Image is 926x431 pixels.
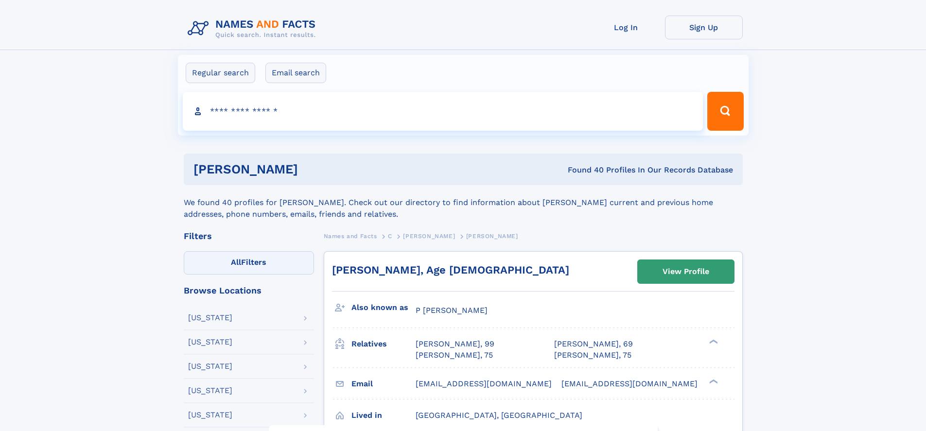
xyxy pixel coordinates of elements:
input: search input [183,92,703,131]
div: Browse Locations [184,286,314,295]
div: Found 40 Profiles In Our Records Database [433,165,733,175]
a: [PERSON_NAME], Age [DEMOGRAPHIC_DATA] [332,264,569,276]
div: [US_STATE] [188,387,232,395]
span: [PERSON_NAME] [403,233,455,240]
span: [GEOGRAPHIC_DATA], [GEOGRAPHIC_DATA] [416,411,582,420]
span: [EMAIL_ADDRESS][DOMAIN_NAME] [416,379,552,388]
div: [US_STATE] [188,314,232,322]
span: C [388,233,392,240]
div: We found 40 profiles for [PERSON_NAME]. Check out our directory to find information about [PERSON... [184,185,743,220]
a: View Profile [638,260,734,283]
label: Filters [184,251,314,275]
h3: Email [351,376,416,392]
a: [PERSON_NAME], 99 [416,339,494,349]
h3: Relatives [351,336,416,352]
div: [US_STATE] [188,362,232,370]
a: [PERSON_NAME], 75 [416,350,493,361]
span: All [231,258,241,267]
h3: Also known as [351,299,416,316]
div: ❯ [707,378,718,384]
h1: [PERSON_NAME] [193,163,433,175]
h3: Lived in [351,407,416,424]
a: Log In [587,16,665,39]
a: Names and Facts [324,230,377,242]
span: [PERSON_NAME] [466,233,518,240]
span: [EMAIL_ADDRESS][DOMAIN_NAME] [561,379,698,388]
div: Filters [184,232,314,241]
div: ❯ [707,339,718,345]
div: [US_STATE] [188,338,232,346]
a: C [388,230,392,242]
img: Logo Names and Facts [184,16,324,42]
a: Sign Up [665,16,743,39]
span: P [PERSON_NAME] [416,306,488,315]
div: [US_STATE] [188,411,232,419]
label: Email search [265,63,326,83]
label: Regular search [186,63,255,83]
div: View Profile [663,260,709,283]
a: [PERSON_NAME] [403,230,455,242]
a: [PERSON_NAME], 75 [554,350,631,361]
button: Search Button [707,92,743,131]
a: [PERSON_NAME], 69 [554,339,633,349]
